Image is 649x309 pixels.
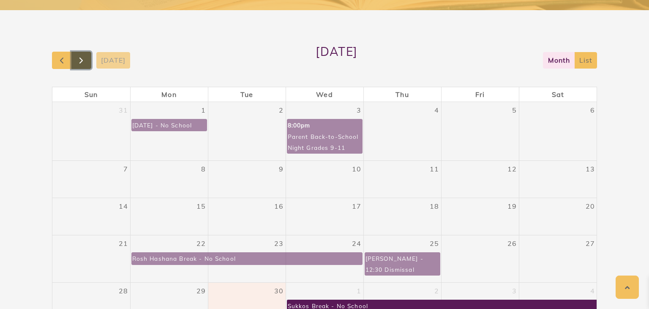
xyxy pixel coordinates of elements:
a: September 12, 2025 [506,161,518,177]
a: September 18, 2025 [428,198,441,214]
td: September 12, 2025 [441,161,519,198]
a: September 27, 2025 [584,235,597,251]
a: September 13, 2025 [584,161,597,177]
a: September 21, 2025 [117,235,130,251]
td: September 13, 2025 [519,161,597,198]
a: Rosh Hashana Break - No School [131,252,363,265]
a: September 19, 2025 [506,198,518,214]
a: October 3, 2025 [510,283,518,299]
td: September 15, 2025 [130,198,208,235]
a: October 2, 2025 [433,283,441,299]
a: September 2, 2025 [277,102,285,118]
td: September 21, 2025 [52,235,130,283]
td: September 26, 2025 [441,235,519,283]
td: September 6, 2025 [519,102,597,161]
td: September 23, 2025 [208,235,286,283]
td: September 1, 2025 [130,102,208,161]
td: September 9, 2025 [208,161,286,198]
a: September 22, 2025 [195,235,207,251]
a: September 5, 2025 [510,102,518,118]
a: September 17, 2025 [350,198,363,214]
a: Thursday [394,87,410,102]
td: September 20, 2025 [519,198,597,235]
a: October 4, 2025 [589,283,597,299]
a: Wednesday [314,87,334,102]
a: September 20, 2025 [584,198,597,214]
a: August 31, 2025 [117,102,130,118]
a: [PERSON_NAME] - 12:30 Dismissal [365,252,440,276]
td: September 4, 2025 [363,102,441,161]
a: Saturday [550,87,566,102]
a: September 28, 2025 [117,283,130,299]
a: Friday [474,87,486,102]
a: Sunday [83,87,99,102]
td: September 25, 2025 [363,235,441,283]
a: September 16, 2025 [273,198,285,214]
td: September 10, 2025 [286,161,363,198]
a: September 11, 2025 [428,161,441,177]
a: September 4, 2025 [433,102,441,118]
a: September 10, 2025 [350,161,363,177]
td: September 5, 2025 [441,102,519,161]
div: Rosh Hashana Break - No School [132,253,236,264]
div: [DATE] - No School [132,119,193,131]
a: 8:00pmParent Back-to-School Night Grades 9-11 [287,119,363,154]
a: September 30, 2025 [273,283,285,299]
a: September 25, 2025 [428,235,441,251]
div: 8:00pm [287,119,361,131]
button: Previous month [52,52,72,69]
h2: [DATE] [316,44,357,76]
a: September 6, 2025 [589,102,597,118]
td: September 24, 2025 [286,235,363,283]
a: September 1, 2025 [199,102,207,118]
td: September 16, 2025 [208,198,286,235]
td: September 19, 2025 [441,198,519,235]
td: September 27, 2025 [519,235,597,283]
a: September 3, 2025 [355,102,363,118]
td: September 7, 2025 [52,161,130,198]
button: list [574,52,597,69]
td: September 22, 2025 [130,235,208,283]
a: September 14, 2025 [117,198,130,214]
a: September 8, 2025 [199,161,207,177]
a: September 24, 2025 [350,235,363,251]
td: September 8, 2025 [130,161,208,198]
td: September 18, 2025 [363,198,441,235]
td: September 14, 2025 [52,198,130,235]
td: September 17, 2025 [286,198,363,235]
a: September 23, 2025 [273,235,285,251]
td: September 3, 2025 [286,102,363,161]
a: September 15, 2025 [195,198,207,214]
a: October 1, 2025 [355,283,363,299]
a: Tuesday [239,87,255,102]
td: August 31, 2025 [52,102,130,161]
a: September 7, 2025 [122,161,130,177]
a: September 26, 2025 [506,235,518,251]
div: Parent Back-to-School Night Grades 9-11 [287,131,362,153]
button: [DATE] [96,52,131,69]
a: September 29, 2025 [195,283,207,299]
button: Next month [71,52,91,69]
button: month [543,52,575,69]
a: [DATE] - No School [131,119,207,131]
a: Monday [160,87,178,102]
td: September 2, 2025 [208,102,286,161]
td: September 11, 2025 [363,161,441,198]
a: September 9, 2025 [277,161,285,177]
